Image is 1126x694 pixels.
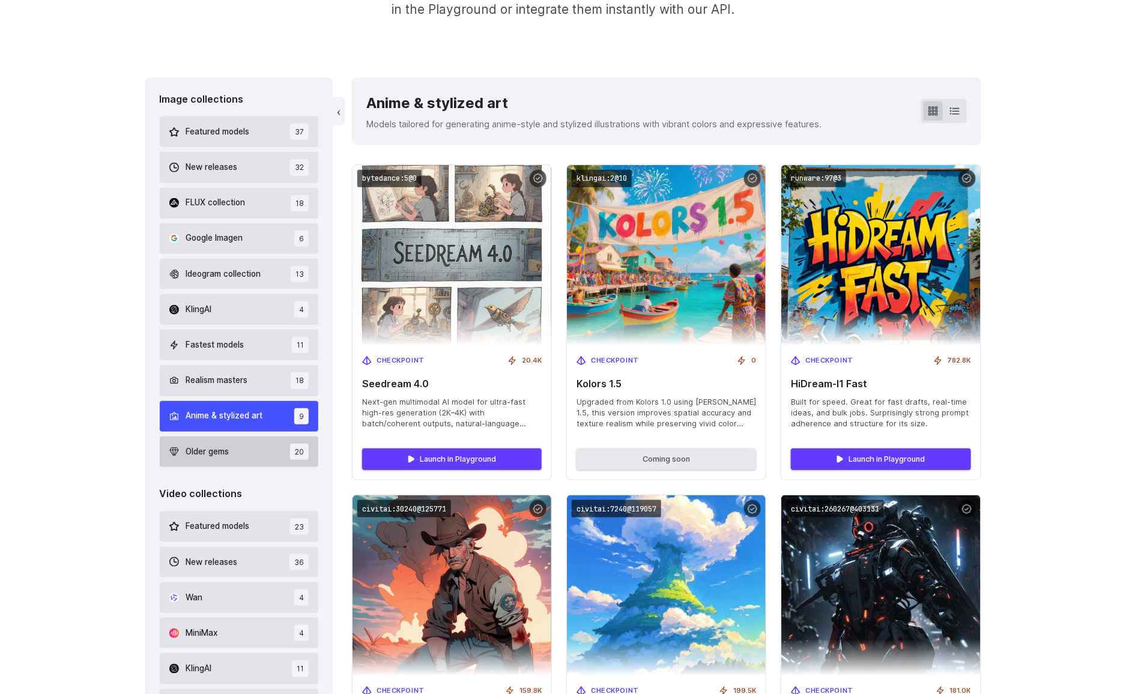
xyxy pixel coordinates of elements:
span: Ideogram collection [186,268,261,281]
span: 6 [294,231,309,247]
span: Checkpoint [377,355,425,366]
span: 23 [290,519,309,535]
img: Seedream 4.0 [353,165,551,346]
a: Launch in Playground [362,448,542,470]
span: 9 [294,408,309,424]
span: 4 [294,301,309,318]
span: KlingAI [186,303,212,316]
button: Older gems 20 [160,436,319,467]
span: Checkpoint [591,355,639,366]
span: Fastest models [186,339,244,352]
span: KlingAI [186,662,212,675]
code: klingai:2@10 [572,170,632,187]
button: Realism masters 18 [160,365,319,396]
button: New releases 32 [160,152,319,183]
button: Fastest models 11 [160,330,319,360]
span: Older gems [186,445,229,459]
code: runware:97@3 [786,170,846,187]
span: Built for speed. Great for fast drafts, real-time ideas, and bulk jobs. Surprisingly strong promp... [791,397,970,429]
span: 782.8K [948,355,971,366]
span: New releases [186,161,238,174]
span: 20.4K [522,355,542,366]
span: HiDream-I1 Fast [791,378,970,390]
span: 11 [292,660,309,677]
code: civitai:30240@125771 [357,500,451,517]
span: Checkpoint [805,355,853,366]
code: civitai:260267@403131 [786,500,884,517]
span: Kolors 1.5 [577,378,756,390]
button: KlingAI 11 [160,653,319,684]
span: 20 [290,444,309,460]
button: Coming soon [577,448,756,470]
code: civitai:7240@119057 [572,500,661,517]
span: Anime & stylized art [186,409,263,423]
span: 36 [289,554,309,570]
img: Kolors 1.5 [567,165,766,346]
div: Anime & stylized art [366,92,822,115]
span: Realism masters [186,374,248,387]
p: Models tailored for generating anime-style and stylized illustrations with vibrant colors and exp... [366,117,822,131]
button: Google Imagen 6 [160,223,319,254]
img: MeinaMix V11 [567,495,766,676]
span: Wan [186,591,203,605]
span: MiniMax [186,627,218,640]
code: bytedance:5@0 [357,170,422,187]
button: Ideogram collection 13 [160,259,319,289]
button: Featured models 23 [160,511,319,542]
span: 11 [292,337,309,353]
img: ToonYou Beta 6 [353,495,551,676]
img: HiDream-I1 Fast [781,165,980,346]
button: New releases 36 [160,547,319,578]
span: FLUX collection [186,196,246,210]
span: 18 [291,195,309,211]
span: Featured models [186,520,250,533]
button: KlingAI 4 [160,294,319,325]
button: MiniMax 4 [160,618,319,648]
button: Featured models 37 [160,116,319,147]
span: 13 [291,266,309,282]
button: ‹ [333,97,345,125]
a: Launch in Playground [791,448,970,470]
span: Featured models [186,125,250,139]
span: 0 [751,355,756,366]
span: 37 [290,124,309,140]
div: Video collections [160,486,319,502]
div: Image collections [160,92,319,107]
span: 4 [294,625,309,641]
span: Seedream 4.0 [362,378,542,390]
img: Animagine XL v3.1 [781,495,980,676]
span: Next-gen multimodal AI model for ultra-fast high-res generation (2K–4K) with batch/coherent outpu... [362,397,542,429]
button: Anime & stylized art 9 [160,401,319,432]
span: Upgraded from Kolors 1.0 using [PERSON_NAME] 1.5, this version improves spatial accuracy and text... [577,397,756,429]
span: 32 [290,159,309,175]
span: 18 [291,372,309,388]
button: Wan 4 [160,582,319,613]
span: New releases [186,556,238,569]
span: Google Imagen [186,232,243,245]
span: 4 [294,590,309,606]
button: FLUX collection 18 [160,188,319,219]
